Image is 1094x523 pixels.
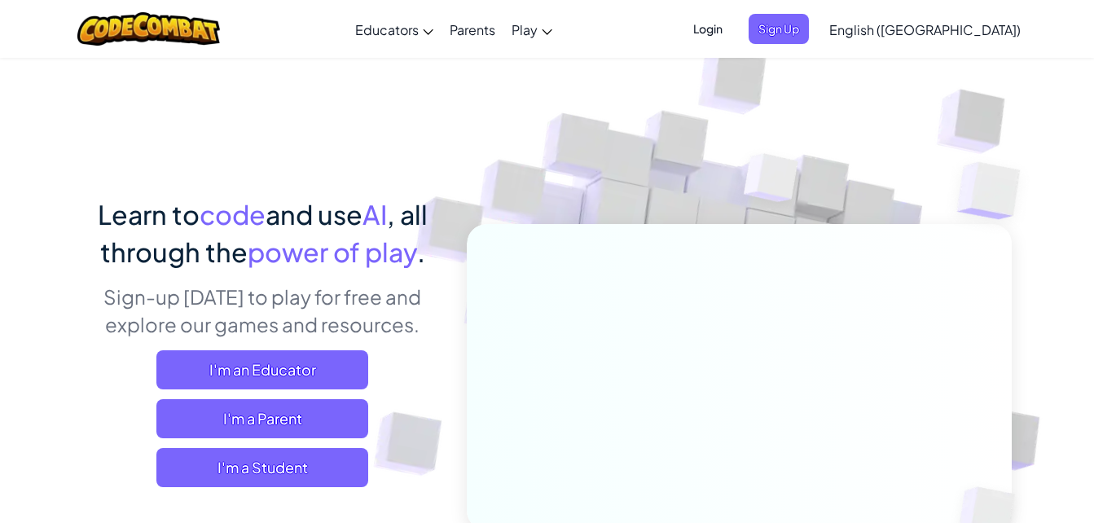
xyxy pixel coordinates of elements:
a: Play [503,7,560,51]
span: English ([GEOGRAPHIC_DATA]) [829,21,1021,38]
span: Educators [355,21,419,38]
a: I'm an Educator [156,350,368,389]
button: I'm a Student [156,448,368,487]
img: Overlap cubes [925,122,1065,260]
span: AI [362,198,387,231]
button: Login [683,14,732,44]
button: Sign Up [749,14,809,44]
a: I'm a Parent [156,399,368,438]
a: Parents [442,7,503,51]
img: CodeCombat logo [77,12,220,46]
span: code [200,198,266,231]
p: Sign-up [DATE] to play for free and explore our games and resources. [83,283,442,338]
span: Learn to [98,198,200,231]
span: Play [512,21,538,38]
a: Educators [347,7,442,51]
span: and use [266,198,362,231]
span: . [417,235,425,268]
span: power of play [248,235,417,268]
img: Overlap cubes [713,121,830,243]
a: English ([GEOGRAPHIC_DATA]) [821,7,1029,51]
